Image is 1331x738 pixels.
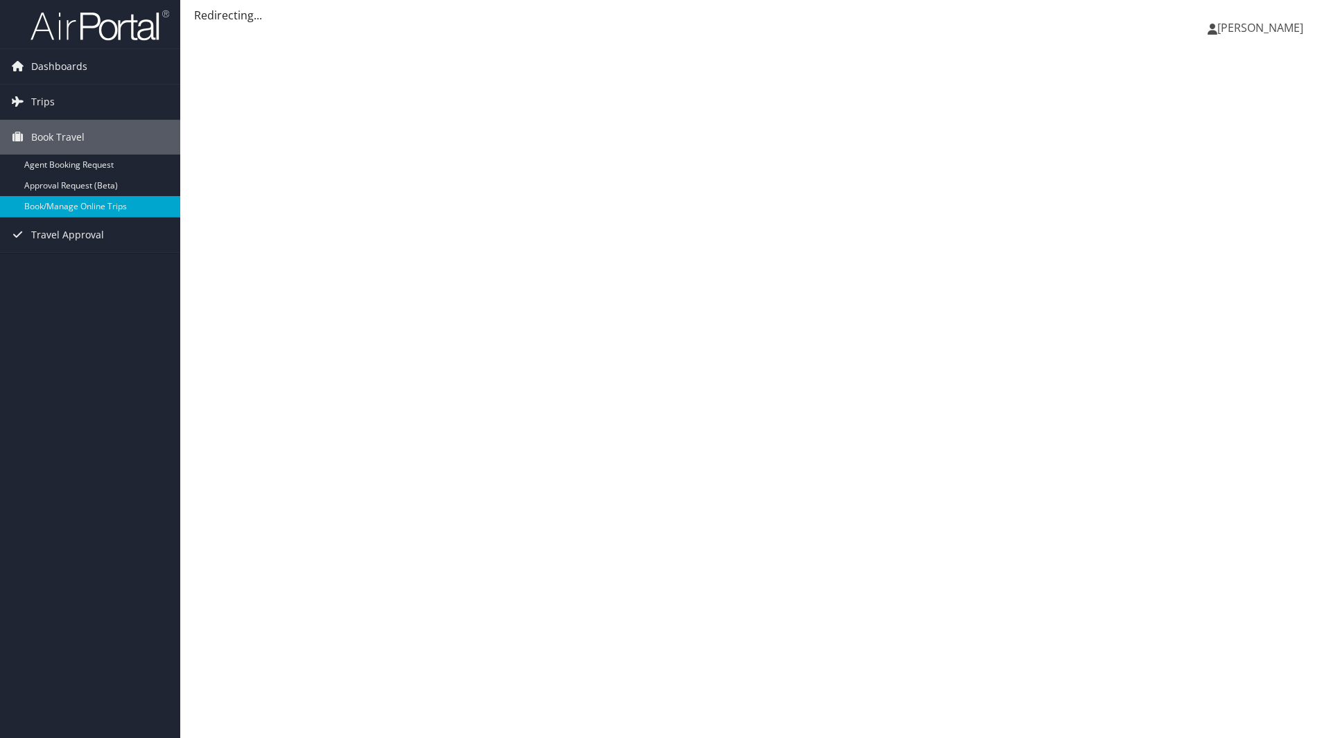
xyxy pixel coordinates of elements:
[31,49,87,84] span: Dashboards
[31,120,85,155] span: Book Travel
[1208,7,1317,49] a: [PERSON_NAME]
[31,9,169,42] img: airportal-logo.png
[31,218,104,252] span: Travel Approval
[31,85,55,119] span: Trips
[194,7,1317,24] div: Redirecting...
[1217,20,1303,35] span: [PERSON_NAME]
